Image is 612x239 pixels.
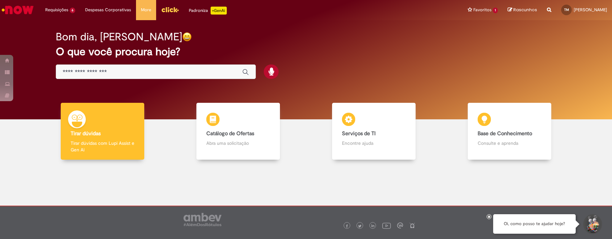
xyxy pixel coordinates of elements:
span: 1 [493,8,498,13]
img: happy-face.png [182,32,192,42]
img: logo_footer_twitter.png [358,224,361,228]
span: Rascunhos [513,7,537,13]
span: Favoritos [473,7,492,13]
div: Padroniza [189,7,227,15]
span: Requisições [45,7,68,13]
a: Rascunhos [508,7,537,13]
span: Despesas Corporativas [85,7,131,13]
b: Catálogo de Ofertas [206,130,254,137]
img: click_logo_yellow_360x200.png [161,5,179,15]
div: Oi, como posso te ajudar hoje? [493,214,576,234]
a: Catálogo de Ofertas Abra uma solicitação [170,103,306,160]
img: ServiceNow [1,3,35,17]
p: Consulte e aprenda [478,140,541,146]
b: Tirar dúvidas [71,130,101,137]
span: TM [564,8,569,12]
span: More [141,7,151,13]
img: logo_footer_naosei.png [409,222,415,228]
p: Abra uma solicitação [206,140,270,146]
button: Iniciar Conversa de Suporte [582,214,602,234]
b: Base de Conhecimento [478,130,532,137]
img: logo_footer_facebook.png [345,224,349,228]
a: Tirar dúvidas Tirar dúvidas com Lupi Assist e Gen Ai [35,103,170,160]
span: 6 [70,8,75,13]
img: logo_footer_ambev_rotulo_gray.png [184,213,221,226]
h2: Bom dia, [PERSON_NAME] [56,31,182,43]
p: Tirar dúvidas com Lupi Assist e Gen Ai [71,140,134,153]
a: Base de Conhecimento Consulte e aprenda [442,103,577,160]
b: Serviços de TI [342,130,376,137]
a: Serviços de TI Encontre ajuda [306,103,442,160]
p: Encontre ajuda [342,140,406,146]
p: +GenAi [211,7,227,15]
span: [PERSON_NAME] [574,7,607,13]
img: logo_footer_linkedin.png [371,224,375,228]
img: logo_footer_workplace.png [397,222,403,228]
h2: O que você procura hoje? [56,46,556,58]
img: logo_footer_youtube.png [382,221,391,230]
